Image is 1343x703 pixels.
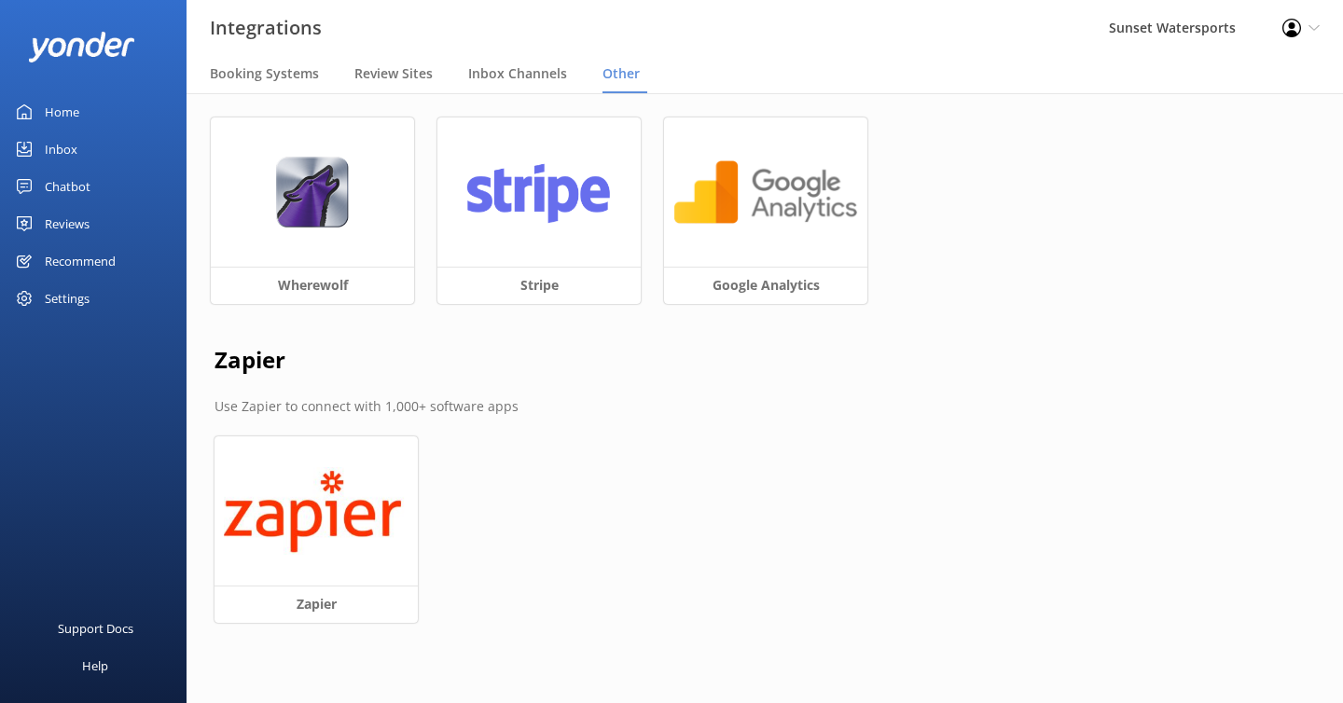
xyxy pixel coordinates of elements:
div: Chatbot [45,168,90,205]
img: zapier.png [224,467,408,555]
h3: Zapier [215,586,418,623]
img: yonder-white-logo.png [28,32,135,62]
span: Other [602,64,640,83]
span: Booking Systems [210,64,319,83]
h3: Stripe [437,267,641,304]
div: Recommend [45,242,116,280]
span: Review Sites [354,64,433,83]
img: google-analytics.png [673,157,858,228]
a: Zapier [215,436,418,623]
img: wherewolf.png [275,157,349,228]
p: Use Zapier to connect with 1,000+ software apps [215,396,1315,417]
div: Settings [45,280,90,317]
div: Reviews [45,205,90,242]
a: Google Analytics [664,117,867,304]
div: Help [82,647,108,684]
a: Stripe [437,117,641,304]
h3: Wherewolf [211,267,414,304]
h3: Google Analytics [664,267,867,304]
a: Wherewolf [211,117,414,304]
h2: Zapier [215,342,1315,378]
div: Home [45,93,79,131]
span: Inbox Channels [468,64,567,83]
div: Support Docs [58,610,133,647]
h3: Integrations [210,13,322,43]
img: stripe.png [447,157,631,228]
div: Inbox [45,131,77,168]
